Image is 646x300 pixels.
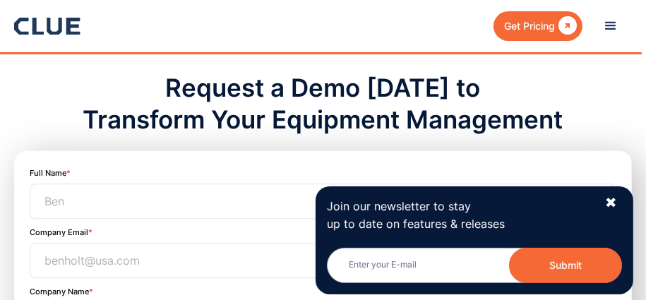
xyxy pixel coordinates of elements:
label: Full Name [30,168,66,178]
div: ✖ [605,194,617,212]
label: Company Name [30,287,89,296]
div: menu [590,5,632,47]
div: Request a Demo [DATE] to Transform Your Equipment Management [14,72,632,136]
div: Get Pricing [504,17,555,35]
label: Company Email [30,227,88,237]
div:  [555,17,577,35]
button: Submit [509,248,622,283]
input: Ben [30,184,616,219]
p: Join our newsletter to stay up to date on features & releases [327,198,592,233]
input: Enter your E-mail [327,248,622,283]
input: benholt@usa.com [30,243,319,278]
a: Get Pricing [494,11,582,40]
